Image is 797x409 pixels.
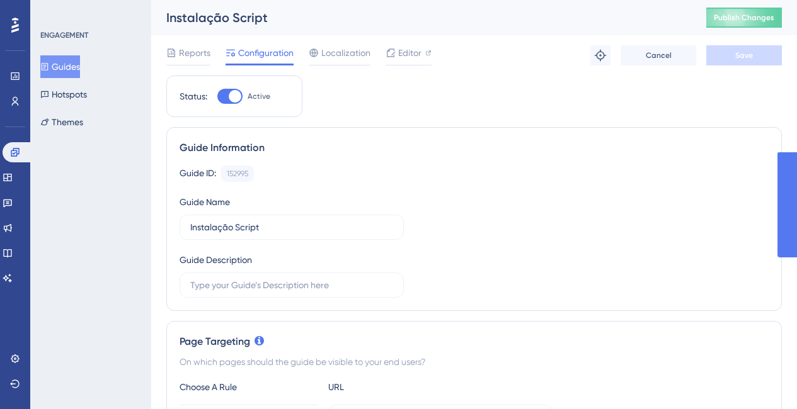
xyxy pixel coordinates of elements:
[180,252,252,267] div: Guide Description
[328,379,467,395] div: URL
[398,45,421,60] span: Editor
[714,13,774,23] span: Publish Changes
[180,334,769,349] div: Page Targeting
[40,30,88,40] div: ENGAGEMENT
[166,9,675,26] div: Instalação Script
[238,45,294,60] span: Configuration
[179,45,210,60] span: Reports
[321,45,370,60] span: Localization
[227,169,248,179] div: 152995
[180,379,318,395] div: Choose A Rule
[180,89,207,104] div: Status:
[646,50,672,60] span: Cancel
[180,194,230,210] div: Guide Name
[706,8,782,28] button: Publish Changes
[40,55,80,78] button: Guides
[180,165,216,182] div: Guide ID:
[190,278,393,292] input: Type your Guide’s Description here
[180,354,769,369] div: On which pages should the guide be visible to your end users?
[180,140,769,155] div: Guide Information
[735,50,753,60] span: Save
[40,111,83,133] button: Themes
[706,45,782,65] button: Save
[621,45,696,65] button: Cancel
[190,220,393,234] input: Type your Guide’s Name here
[744,359,782,397] iframe: UserGuiding AI Assistant Launcher
[40,83,87,106] button: Hotspots
[248,91,270,101] span: Active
